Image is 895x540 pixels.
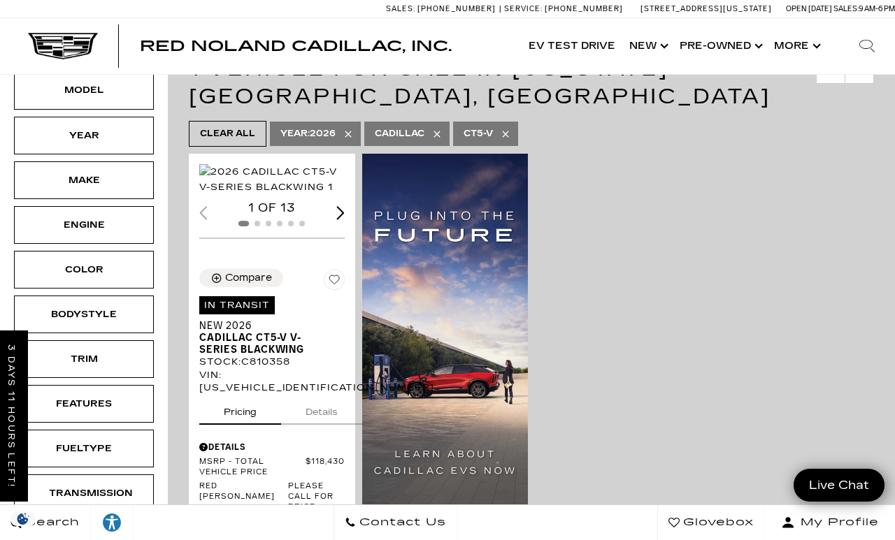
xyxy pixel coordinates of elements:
div: TrimTrim [14,340,154,378]
div: Trim [49,351,119,367]
span: [PHONE_NUMBER] [545,4,623,13]
span: 9 AM-6 PM [859,4,895,13]
span: Search [22,513,80,532]
span: Sales: [833,4,859,13]
div: VIN: [US_VEHICLE_IDENTIFICATION_NUMBER] [199,369,345,394]
div: Make [49,173,119,188]
span: 2026 [280,125,336,143]
a: New [622,18,673,74]
a: Sales: [PHONE_NUMBER] [386,5,499,13]
span: Cadillac CT5-V V-Series Blackwing [199,332,334,356]
span: Red [PERSON_NAME] [199,481,288,513]
a: Glovebox [657,505,765,540]
button: More [767,18,825,74]
button: pricing tab [199,394,281,425]
span: Year : [280,129,310,138]
span: Glovebox [680,513,754,532]
div: Bodystyle [49,307,119,322]
span: Contact Us [356,513,446,532]
span: Sales: [386,4,415,13]
div: MakeMake [14,161,154,199]
div: ModelModel [14,71,154,109]
div: FeaturesFeatures [14,385,154,423]
button: details tab [281,394,362,425]
span: Live Chat [802,477,876,493]
div: Compare [225,272,272,284]
span: Clear All [200,125,255,143]
span: Open [DATE] [786,4,832,13]
section: Click to Open Cookie Consent Modal [7,511,39,526]
a: Contact Us [334,505,457,540]
div: Engine [49,217,119,233]
a: Live Chat [794,469,885,502]
div: YearYear [14,117,154,154]
a: Red Noland Cadillac, Inc. [140,39,452,53]
a: Pre-Owned [673,18,767,74]
div: Fueltype [49,441,119,456]
a: EV Test Drive [522,18,622,74]
a: Red [PERSON_NAME] Please call for price [199,481,345,513]
div: 1 / 2 [199,164,345,195]
img: Cadillac Dark Logo with Cadillac White Text [28,33,98,59]
div: FueltypeFueltype [14,430,154,467]
span: $118,430 [306,457,345,478]
a: Service: [PHONE_NUMBER] [499,5,626,13]
button: Compare Vehicle [199,269,283,287]
span: Service: [504,4,543,13]
div: TransmissionTransmission [14,474,154,512]
div: BodystyleBodystyle [14,295,154,333]
span: CT5-V [464,125,493,143]
div: Explore your accessibility options [91,512,133,533]
a: MSRP - Total Vehicle Price $118,430 [199,457,345,478]
span: Red Noland Cadillac, Inc. [140,38,452,54]
div: Year [49,128,119,143]
span: Please call for price [288,481,344,513]
img: Opt-Out Icon [7,511,39,526]
div: Search [839,18,895,74]
div: Next slide [336,206,345,219]
div: Transmission [49,486,119,501]
div: EngineEngine [14,206,154,244]
a: In TransitNew 2026Cadillac CT5-V V-Series Blackwing [199,295,345,356]
a: [STREET_ADDRESS][US_STATE] [640,4,772,13]
span: New 2026 [199,320,334,332]
div: Model [49,82,119,98]
div: ColorColor [14,251,154,289]
div: Color [49,262,119,277]
span: My Profile [795,513,879,532]
div: Pricing Details - New 2026 Cadillac CT5-V V-Series Blackwing [199,441,345,453]
span: MSRP - Total Vehicle Price [199,457,306,478]
button: Open user profile menu [765,505,895,540]
div: Stock : C810358 [199,356,345,368]
span: In Transit [199,296,275,314]
a: Explore your accessibility options [91,505,134,540]
img: 2026 Cadillac CT5-V V-Series Blackwing 1 [199,164,345,195]
span: [PHONE_NUMBER] [417,4,496,13]
button: Save Vehicle [324,269,345,295]
span: Cadillac [375,125,424,143]
div: 1 of 13 [199,200,345,216]
div: Features [49,396,119,411]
